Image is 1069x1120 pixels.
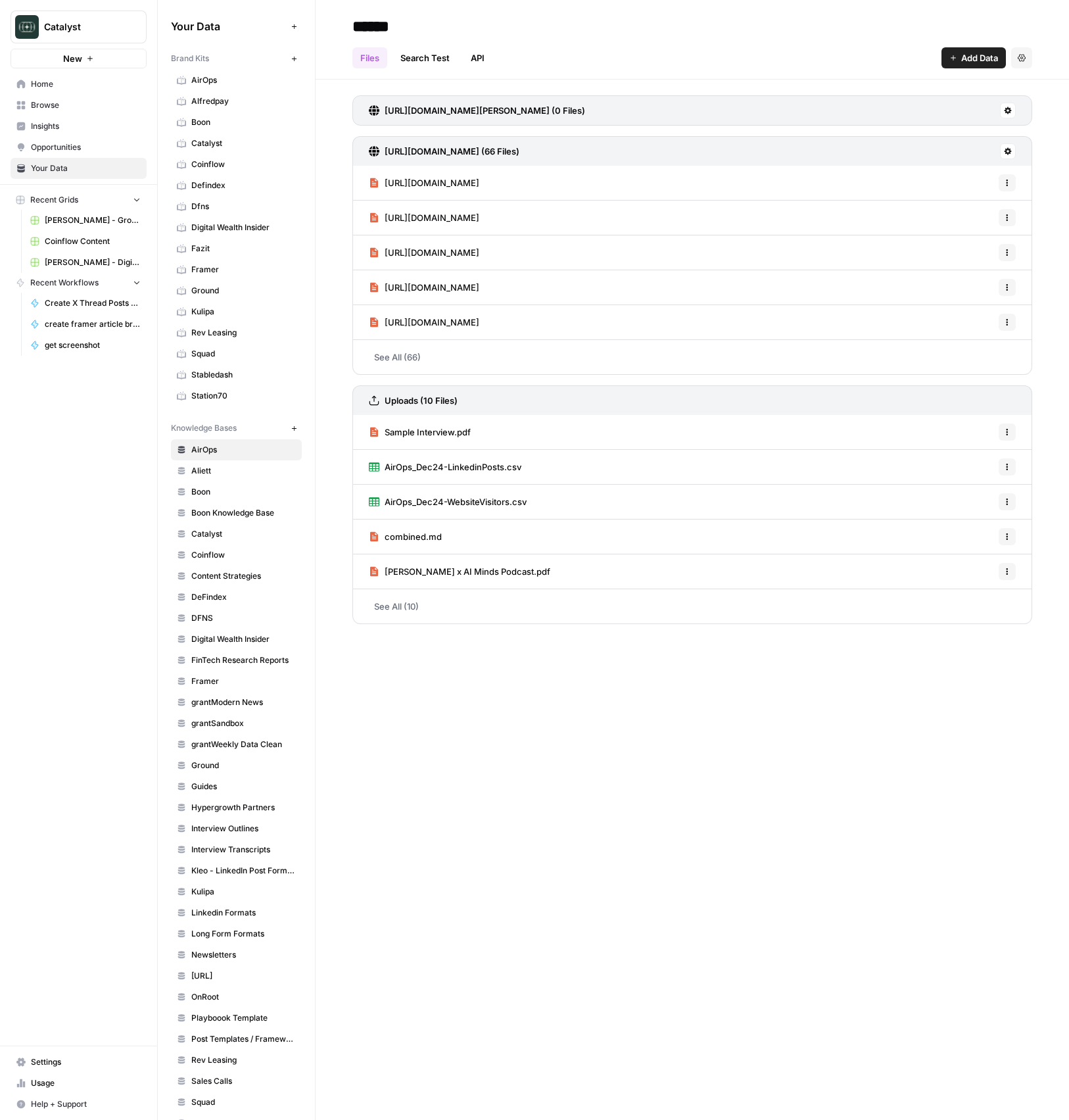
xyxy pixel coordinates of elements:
a: Sales Calls [171,1071,302,1092]
span: Recent Grids [30,194,78,206]
span: Brand Kits [171,53,209,64]
a: [PERSON_NAME] - Digital Wealth Insider [24,252,147,273]
span: Station70 [191,390,296,402]
a: Boon [171,112,302,133]
a: Guides [171,776,302,797]
span: Kulipa [191,306,296,318]
span: Coinflow Content [45,235,141,247]
span: Boon [191,486,296,498]
a: FinTech Research Reports [171,650,302,671]
span: Newsletters [191,949,296,961]
span: Rev Leasing [191,1054,296,1066]
span: Kulipa [191,886,296,898]
a: [URL][DOMAIN_NAME] [369,270,479,304]
span: create framer article briefs [45,318,141,330]
span: grantSandbox [191,718,296,729]
span: Framer [191,675,296,687]
span: Catalyst [44,20,124,34]
span: Insights [31,120,141,132]
span: Knowledge Bases [171,422,237,434]
a: Digital Wealth Insider [171,629,302,650]
a: [PERSON_NAME] x AI Minds Podcast.pdf [369,554,550,589]
span: Content Strategies [191,570,296,582]
a: AirOps_Dec24-LinkedinPosts.csv [369,450,521,484]
a: Aliett [171,460,302,481]
a: [URL][DOMAIN_NAME] [369,166,479,200]
a: Files [352,47,387,68]
span: Stabledash [191,369,296,381]
a: AirOps_Dec24-WebsiteVisitors.csv [369,485,527,519]
h3: [URL][DOMAIN_NAME][PERSON_NAME] (0 Files) [385,104,585,117]
button: New [11,49,147,68]
span: [PERSON_NAME] - Ground Content - [DATE] [45,214,141,226]
button: Workspace: Catalyst [11,11,147,43]
a: Squad [171,343,302,364]
span: Interview Transcripts [191,844,296,856]
span: Boon Knowledge Base [191,507,296,519]
a: Linkedin Formats [171,902,302,923]
span: [URL][DOMAIN_NAME] [385,316,479,329]
a: Opportunities [11,137,147,158]
span: Browse [31,99,141,111]
a: Squad [171,1092,302,1113]
a: Ground [171,755,302,776]
a: [URL][DOMAIN_NAME] [369,235,479,270]
a: Rev Leasing [171,1050,302,1071]
a: Station70 [171,385,302,406]
a: AirOps [171,439,302,460]
span: [URL][DOMAIN_NAME] [385,176,479,189]
a: Search Test [392,47,458,68]
a: Stabledash [171,364,302,385]
span: Long Form Formats [191,928,296,940]
span: Post Templates / Framework [191,1033,296,1045]
span: Linkedin Formats [191,907,296,919]
img: Catalyst Logo [15,15,39,39]
a: grantModern News [171,692,302,713]
a: Kulipa [171,301,302,322]
span: Squad [191,348,296,360]
span: Digital Wealth Insider [191,633,296,645]
span: Dfns [191,201,296,212]
a: combined.md [369,520,442,554]
a: create framer article briefs [24,314,147,335]
a: Insights [11,116,147,137]
span: Coinflow [191,158,296,170]
span: Settings [31,1056,141,1068]
a: Alfredpay [171,91,302,112]
span: get screenshot [45,339,141,351]
a: Catalyst [171,523,302,545]
span: Create X Thread Posts from Linkedin [45,297,141,309]
a: Boon [171,481,302,502]
span: Ground [191,760,296,771]
h3: Uploads (10 Files) [385,394,458,407]
span: Sales Calls [191,1075,296,1087]
span: [PERSON_NAME] - Digital Wealth Insider [45,256,141,268]
span: Home [31,78,141,90]
a: DeFindex [171,587,302,608]
span: Your Data [171,18,286,34]
a: Your Data [11,158,147,179]
span: grantModern News [191,696,296,708]
span: Alfredpay [191,95,296,107]
span: DeFindex [191,591,296,603]
a: Long Form Formats [171,923,302,944]
a: grantSandbox [171,713,302,734]
button: Recent Grids [11,190,147,210]
span: [URL][DOMAIN_NAME] [385,281,479,294]
a: Playboook Template [171,1008,302,1029]
span: grantWeekly Data Clean [191,739,296,750]
a: Post Templates / Framework [171,1029,302,1050]
a: Ground [171,280,302,301]
span: New [63,52,82,65]
span: Rev Leasing [191,327,296,339]
h3: [URL][DOMAIN_NAME] (66 Files) [385,145,519,158]
span: DFNS [191,612,296,624]
span: Coinflow [191,549,296,561]
span: Guides [191,781,296,792]
a: Interview Outlines [171,818,302,839]
span: combined.md [385,530,442,543]
a: AirOps [171,70,302,91]
span: Aliett [191,465,296,477]
a: Fazit [171,238,302,259]
a: Uploads (10 Files) [369,386,458,415]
